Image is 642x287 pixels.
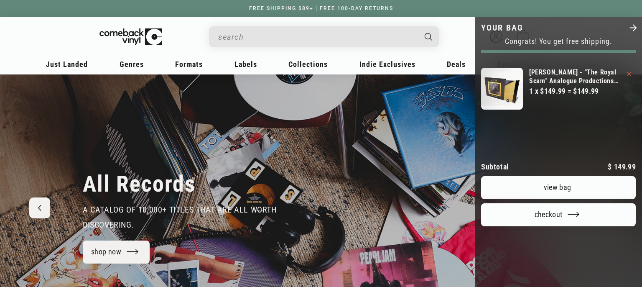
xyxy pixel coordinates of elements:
[481,176,636,199] a: View bag
[628,23,638,34] button: Close
[529,68,621,85] a: [PERSON_NAME] - "The Royal Scam" Analogue Productions UHQR
[481,163,509,171] h2: Subtotal
[608,162,611,171] span: $
[627,72,631,76] button: Remove Steely Dan - "The Royal Scam" Analogue Productions UHQR
[475,17,642,287] div: Your bag
[481,203,636,226] button: Checkout
[608,163,636,171] p: 149.99
[529,85,621,97] div: 1 x $149.99 = $149.99
[481,242,636,261] iframe: PayPal-paypal
[481,23,523,33] h2: Your bag
[481,37,636,46] p: Congrats! You get free shipping.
